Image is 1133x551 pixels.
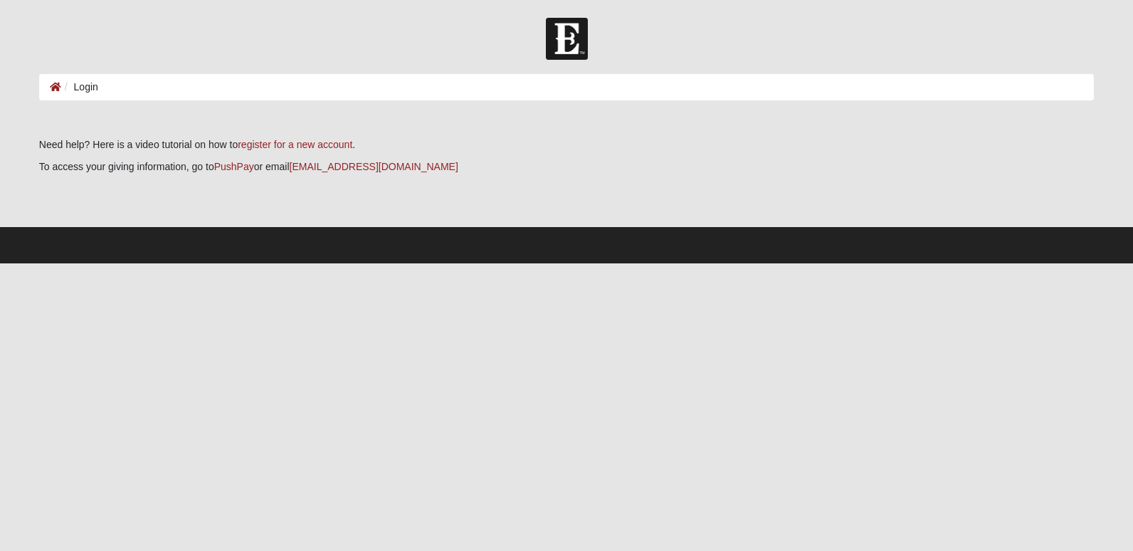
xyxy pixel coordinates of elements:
p: Need help? Here is a video tutorial on how to . [39,137,1094,152]
img: Church of Eleven22 Logo [546,18,588,60]
a: register for a new account [238,139,352,150]
a: PushPay [214,161,254,172]
a: [EMAIL_ADDRESS][DOMAIN_NAME] [290,161,458,172]
p: To access your giving information, go to or email [39,159,1094,174]
li: Login [61,80,98,95]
